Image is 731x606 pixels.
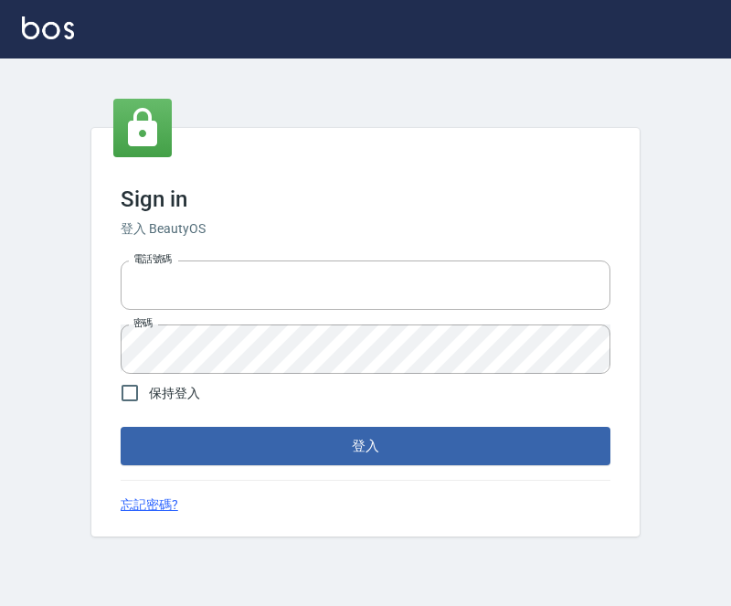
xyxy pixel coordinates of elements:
h6: 登入 BeautyOS [121,219,610,239]
img: Logo [22,16,74,39]
label: 電話號碼 [133,252,172,266]
a: 忘記密碼? [121,495,178,515]
button: 登入 [121,427,610,465]
span: 保持登入 [149,384,200,403]
h3: Sign in [121,186,610,212]
label: 密碼 [133,316,153,330]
